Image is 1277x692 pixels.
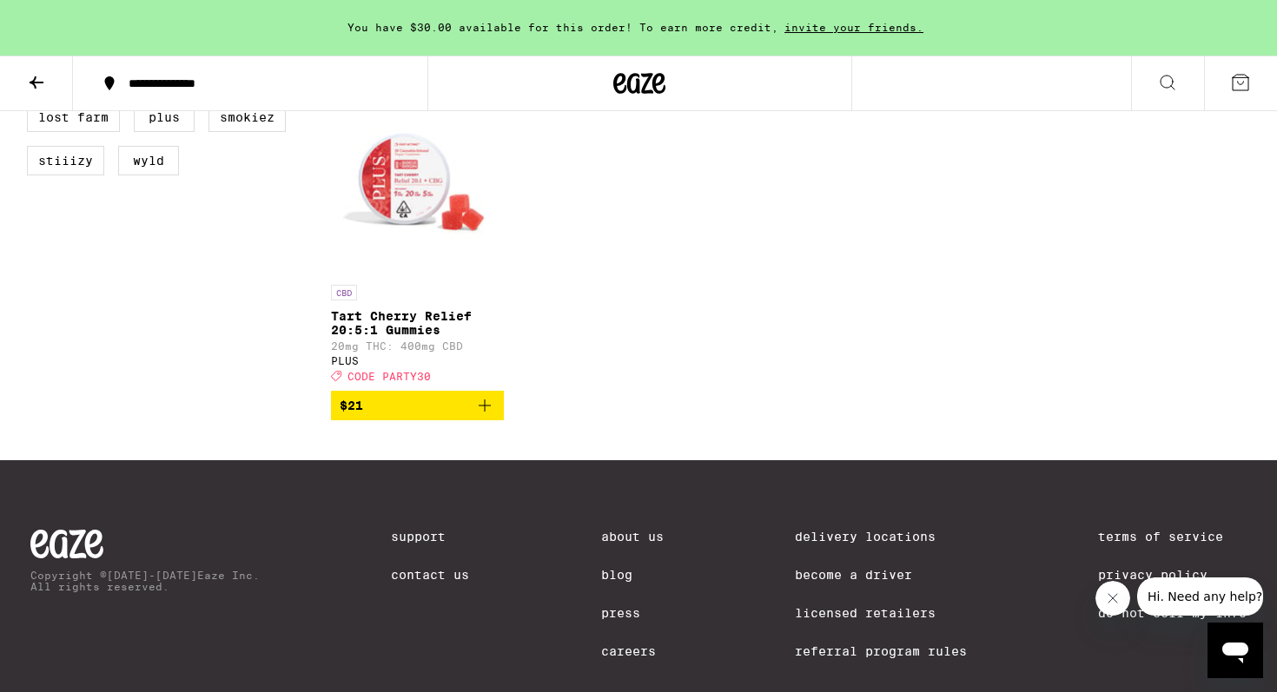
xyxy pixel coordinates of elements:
[331,309,504,337] p: Tart Cherry Relief 20:5:1 Gummies
[347,371,431,382] span: CODE PARTY30
[331,285,357,300] p: CBD
[391,530,469,544] a: Support
[795,606,967,620] a: Licensed Retailers
[331,340,504,352] p: 20mg THC: 400mg CBD
[331,355,504,366] div: PLUS
[30,570,260,592] p: Copyright © [DATE]-[DATE] Eaze Inc. All rights reserved.
[795,644,967,658] a: Referral Program Rules
[601,568,664,582] a: Blog
[347,22,778,33] span: You have $30.00 available for this order! To earn more credit,
[1208,623,1263,678] iframe: Button to launch messaging window
[1137,577,1263,616] iframe: Message from company
[118,146,179,175] label: WYLD
[208,102,286,132] label: Smokiez
[27,146,104,175] label: STIIIZY
[391,568,469,582] a: Contact Us
[795,568,967,582] a: Become a Driver
[1098,568,1247,582] a: Privacy Policy
[1095,581,1130,616] iframe: Close message
[331,102,504,276] img: PLUS - Tart Cherry Relief 20:5:1 Gummies
[601,606,664,620] a: Press
[1098,530,1247,544] a: Terms of Service
[340,399,363,412] span: $21
[27,102,120,132] label: Lost Farm
[601,644,664,658] a: Careers
[331,102,504,391] a: Open page for Tart Cherry Relief 20:5:1 Gummies from PLUS
[134,102,195,132] label: PLUS
[778,22,930,33] span: invite your friends.
[795,530,967,544] a: Delivery Locations
[601,530,664,544] a: About Us
[331,391,504,420] button: Add to bag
